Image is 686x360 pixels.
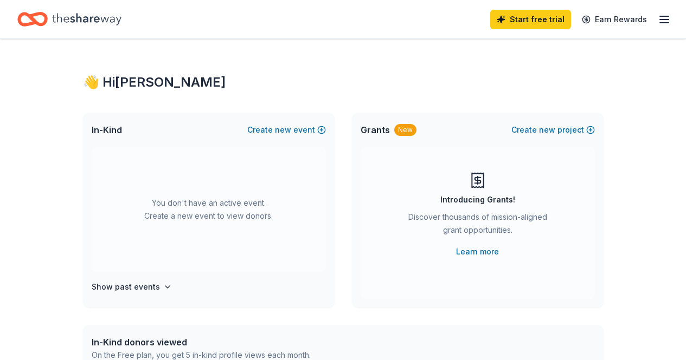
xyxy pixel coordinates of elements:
span: new [275,123,291,136]
button: Createnewproject [511,123,595,136]
div: Discover thousands of mission-aligned grant opportunities. [404,211,552,241]
a: Learn more [456,245,499,258]
div: Introducing Grants! [440,193,515,206]
div: 👋 Hi [PERSON_NAME] [83,74,604,91]
div: You don't have an active event. Create a new event to view donors. [92,147,326,272]
span: new [539,123,555,136]
div: In-Kind donors viewed [92,336,311,349]
h4: Show past events [92,280,160,293]
a: Home [17,6,121,32]
button: Show past events [92,280,172,293]
a: Earn Rewards [575,10,653,29]
span: In-Kind [92,123,122,136]
button: Createnewevent [247,123,326,136]
div: New [394,124,416,136]
span: Grants [361,123,390,136]
a: Start free trial [490,10,571,29]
